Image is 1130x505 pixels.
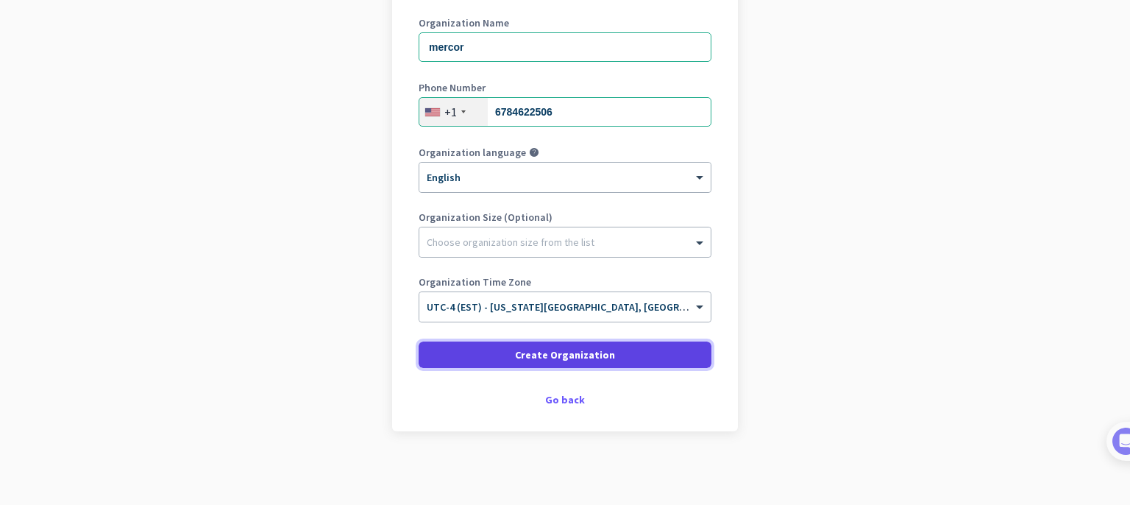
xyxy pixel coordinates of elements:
label: Organization language [419,147,526,158]
div: Go back [419,395,711,405]
label: Organization Name [419,18,711,28]
div: +1 [444,105,457,119]
label: Phone Number [419,82,711,93]
label: Organization Size (Optional) [419,212,711,222]
label: Organization Time Zone [419,277,711,287]
input: What is the name of your organization? [419,32,711,62]
i: help [529,147,539,158]
span: Create Organization [515,347,615,362]
input: 201-555-0123 [419,97,711,127]
button: Create Organization [419,342,711,368]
